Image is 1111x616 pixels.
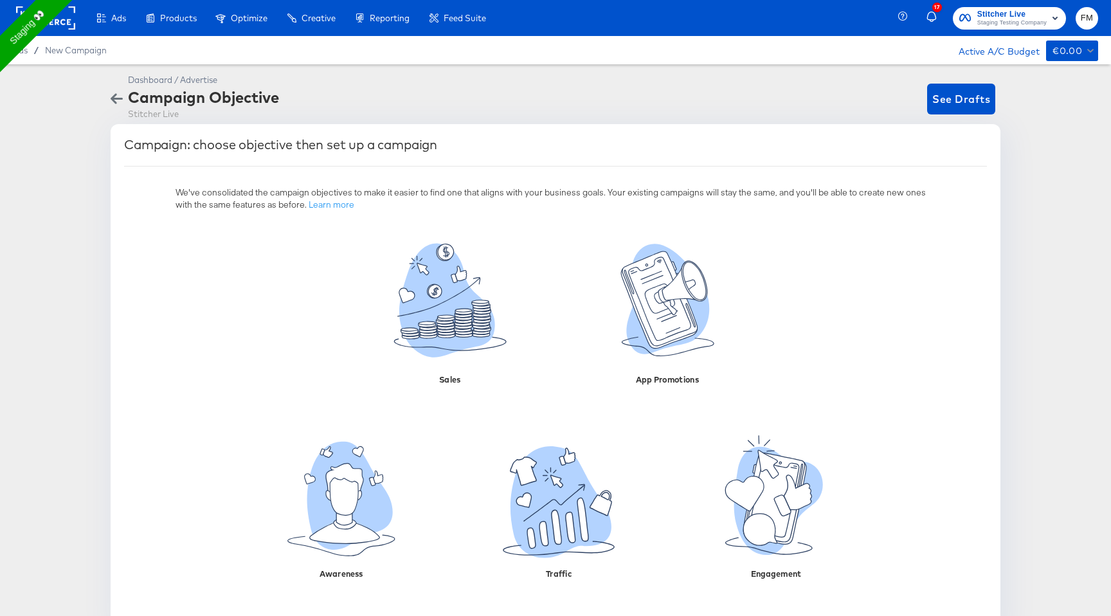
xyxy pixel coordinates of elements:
[244,566,439,580] div: Awareness
[945,41,1040,60] div: Active A/C Budget
[45,45,107,55] a: New Campaign
[461,566,656,580] div: Traffic
[927,84,995,114] button: See Drafts
[124,137,437,152] div: Campaign: choose objective then set up a campaign
[932,90,990,108] span: See Drafts
[1046,41,1098,61] button: €0.00
[977,18,1047,28] span: Staging Testing Company
[678,566,874,580] div: Engagement
[1081,11,1093,26] span: FM
[128,74,279,86] div: Dashboard / Advertise
[352,372,548,386] div: Sales
[977,8,1047,21] span: Stitcher Live
[932,3,942,12] div: 17
[231,13,267,23] span: Optimize
[309,199,354,211] a: Learn more
[111,13,126,23] span: Ads
[444,13,486,23] span: Feed Suite
[128,108,279,120] div: Stitcher Live
[1052,43,1082,59] div: €0.00
[925,6,946,31] button: 17
[160,13,197,23] span: Products
[13,45,28,55] span: Ads
[953,7,1066,30] button: Stitcher LiveStaging Testing Company
[370,13,410,23] span: Reporting
[570,372,765,386] div: App Promotions
[176,176,935,210] div: We've consolidated the campaign objectives to make it easier to find one that aligns with your bu...
[302,13,336,23] span: Creative
[28,45,45,55] span: /
[128,86,279,108] div: Campaign Objective
[1076,7,1098,30] button: FM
